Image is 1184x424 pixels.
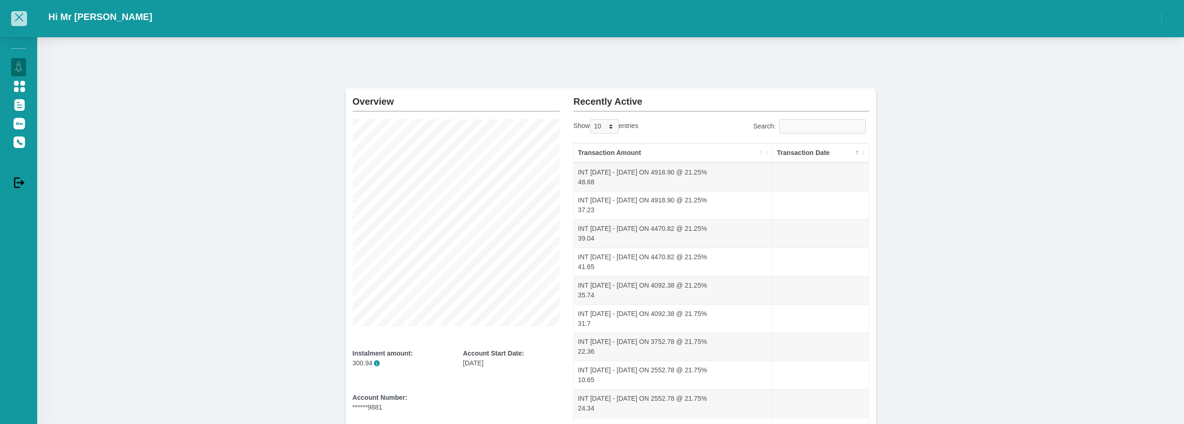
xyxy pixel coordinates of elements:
[779,119,866,134] input: Search:
[11,133,26,150] a: Contact Us
[574,333,773,361] td: INT [DATE] - [DATE] ON 3752.78 @ 21.75% 22.36
[574,389,773,417] td: INT [DATE] - [DATE] ON 2552.78 @ 21.75% 24.34
[574,219,773,248] td: INT [DATE] - [DATE] ON 4470.82 @ 21.25% 39.04
[11,58,26,76] a: Dashboard
[590,119,619,134] select: Showentries
[353,394,408,401] b: Account Number:
[574,143,773,163] th: Transaction Amount: activate to sort column ascending
[463,349,560,368] div: [DATE]
[574,276,773,304] td: INT [DATE] - [DATE] ON 4092.38 @ 21.25% 35.74
[574,304,773,333] td: INT [DATE] - [DATE] ON 4092.38 @ 21.75% 31.7
[753,119,869,134] label: Search:
[48,11,152,22] h2: Hi Mr [PERSON_NAME]
[11,77,26,94] a: Manage Account
[574,119,638,134] label: Show entries
[574,163,773,191] td: INT [DATE] - [DATE] ON 4918.90 @ 21.25% 48.68
[574,191,773,220] td: INT [DATE] - [DATE] ON 4918.90 @ 21.25% 37.23
[11,114,26,132] a: Update Password
[773,143,868,163] th: Transaction Date: activate to sort column descending
[353,88,560,107] h2: Overview
[353,358,449,368] p: 300.94
[574,361,773,389] td: INT [DATE] - [DATE] ON 2552.78 @ 21.75% 10.65
[374,360,380,366] span: i
[574,88,869,107] h2: Recently Active
[11,173,26,191] a: Logout
[11,44,26,53] li: Manage
[574,248,773,276] td: INT [DATE] - [DATE] ON 4470.82 @ 21.25% 41.65
[463,350,524,357] b: Account Start Date:
[11,95,26,113] a: Documents
[353,350,413,357] b: Instalment amount:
